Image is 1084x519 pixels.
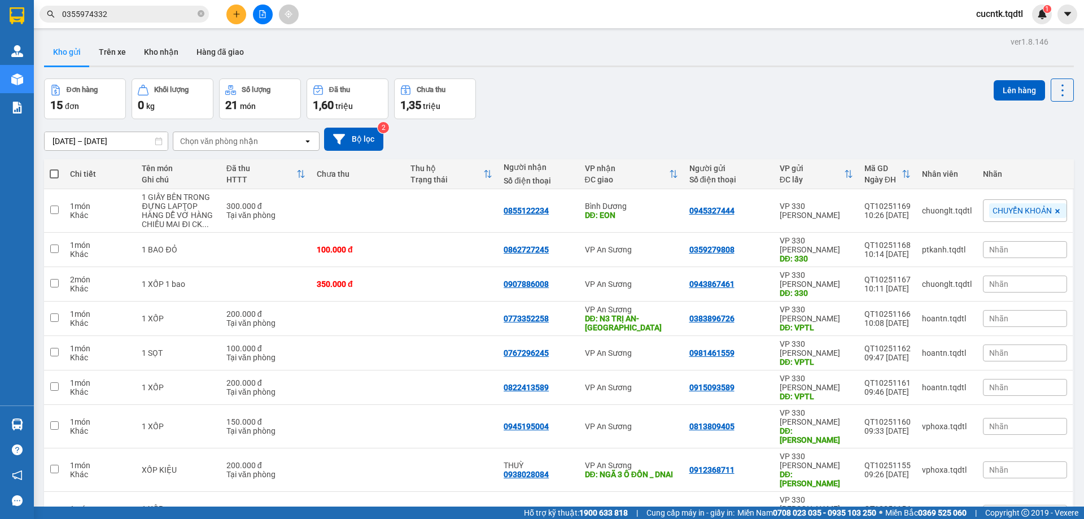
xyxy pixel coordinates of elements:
div: Tại văn phòng [226,353,305,362]
div: 10:08 [DATE] [864,319,911,328]
div: DĐ: 330 [780,254,853,263]
span: Nhãn [989,314,1008,323]
div: 10:11 [DATE] [864,284,911,293]
input: Tìm tên, số ĐT hoặc mã đơn [62,8,195,20]
div: hoantn.tqdtl [922,383,972,392]
div: 09:46 [DATE] [864,387,911,396]
div: QT10251160 [864,417,911,426]
div: DĐ: NGÃ 3 Ô ĐỒN _ DNAI [585,470,678,479]
div: 1 món [70,344,130,353]
div: 1 SỌT [142,348,215,357]
button: Đơn hàng15đơn [44,78,126,119]
svg: open [303,137,312,146]
span: Nhãn [989,280,1008,289]
div: 1 món [70,417,130,426]
sup: 1 [1043,5,1051,13]
div: HTTT [226,175,296,184]
div: 1 món [70,504,130,513]
div: Đã thu [226,164,296,173]
button: Chưa thu1,35 triệu [394,78,476,119]
div: QT10251167 [864,275,911,284]
div: Khác [70,353,130,362]
span: 1 [1045,5,1049,13]
div: 2 món [70,275,130,284]
div: DĐ: VPTL [780,357,853,367]
div: 0943867461 [689,280,735,289]
div: Tên món [142,164,215,173]
span: Nhãn [989,465,1008,474]
span: close-circle [198,10,204,17]
span: message [12,495,23,506]
div: QT10251161 [864,378,911,387]
div: 0855122234 [504,206,549,215]
div: 1 XỐP 1 bao [142,280,215,289]
button: Đã thu1,60 triệu [307,78,388,119]
div: 1 XỐP [142,383,215,392]
strong: 0708 023 035 - 0935 103 250 [773,508,876,517]
div: 1 XỐP [142,504,215,513]
div: 300.000 đ [226,202,305,211]
div: 100.000 đ [226,344,305,353]
div: Chọn văn phòng nhận [180,136,258,147]
div: ĐC lấy [780,175,844,184]
div: 1 món [70,202,130,211]
div: Khác [70,470,130,479]
img: warehouse-icon [11,45,23,57]
button: Kho nhận [135,38,187,66]
div: Tại văn phòng [226,470,305,479]
button: Lên hàng [994,80,1045,101]
div: QT10251168 [864,241,911,250]
div: Ghi chú [142,175,215,184]
button: Bộ lọc [324,128,383,151]
div: 1 BAO ĐỎ [142,245,215,254]
button: Khối lượng0kg [132,78,213,119]
div: Khác [70,426,130,435]
th: Toggle SortBy [221,159,311,189]
div: 1 món [70,309,130,319]
span: Nhãn [989,383,1008,392]
div: VP 330 [PERSON_NAME] [780,495,853,513]
span: Miền Nam [737,507,876,519]
div: chuonglt.tqdtl [922,206,972,215]
div: VP 330 [PERSON_NAME] [780,339,853,357]
div: 0383896726 [689,314,735,323]
div: Số điện thoại [689,175,768,184]
div: DĐ: VPTL [780,392,853,401]
div: QT10251162 [864,344,911,353]
div: 0945195004 [504,422,549,431]
button: plus [226,5,246,24]
div: Đã thu [329,86,350,94]
div: 1 món [70,378,130,387]
img: solution-icon [11,102,23,114]
span: notification [12,470,23,481]
th: Toggle SortBy [774,159,859,189]
div: Số lượng [242,86,270,94]
div: ĐC giao [585,175,669,184]
div: VP 330 [PERSON_NAME] [780,305,853,323]
div: 0773352258 [504,314,549,323]
span: đơn [65,102,79,111]
span: CHUYỂN KHOẢN [993,206,1052,216]
div: 200.000 đ [226,309,305,319]
div: Khác [70,319,130,328]
button: aim [279,5,299,24]
div: Khác [70,387,130,396]
span: Cung cấp máy in - giấy in: [646,507,735,519]
span: ... [202,220,209,229]
span: Hỗ trợ kỹ thuật: [524,507,628,519]
strong: 1900 633 818 [579,508,628,517]
div: VP 330 [PERSON_NAME] [780,271,853,289]
div: hoantn.tqdtl [922,314,972,323]
div: DĐ: EON [585,211,678,220]
div: QT10251154 [864,504,911,513]
span: | [636,507,638,519]
span: file-add [259,10,266,18]
div: VP An Sương [585,422,678,431]
div: 0767296245 [504,348,549,357]
sup: 2 [378,122,389,133]
div: Số điện thoại [504,176,573,185]
div: 10:14 [DATE] [864,250,911,259]
span: Nhãn [989,422,1008,431]
div: Chi tiết [70,169,130,178]
div: VP nhận [585,164,669,173]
